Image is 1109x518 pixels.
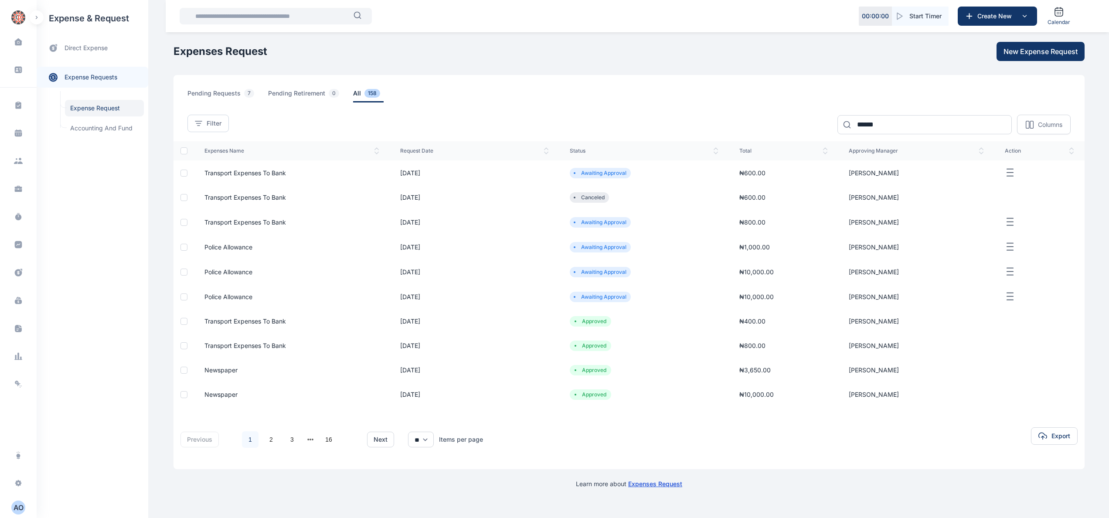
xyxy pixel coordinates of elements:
h1: Expenses Request [173,44,267,58]
a: Police Allowance [204,293,252,300]
li: Approved [573,318,608,325]
a: Transport Expenses to Bank [204,218,286,226]
span: ₦ 1,000.00 [739,243,770,251]
td: [DATE] [390,185,559,210]
a: Transport Expenses to Bank [204,194,286,201]
a: Police Allowance [204,268,252,276]
a: Transport Expenses to Bank [204,317,286,325]
button: Create New [958,7,1037,26]
button: Export [1031,427,1078,445]
span: ₦ 400.00 [739,317,765,325]
span: request date [400,147,549,154]
td: [DATE] [390,259,559,284]
a: pending requests7 [187,89,268,102]
td: [PERSON_NAME] [838,284,994,309]
div: Items per page [439,435,483,444]
span: 0 [329,89,339,98]
li: 上一页 [226,433,238,446]
td: [PERSON_NAME] [838,185,994,210]
td: [PERSON_NAME] [838,358,994,382]
li: Awaiting Approval [573,244,627,251]
li: 2 [262,431,280,448]
span: Create New [974,12,1019,20]
span: New Expense Request [1004,46,1078,57]
li: Approved [573,367,608,374]
td: [DATE] [390,160,559,185]
span: total [739,147,828,154]
span: pending requests [187,89,258,102]
li: Awaiting Approval [573,293,627,300]
button: AO [11,501,25,515]
span: direct expense [65,44,108,53]
span: ₦ 3,650.00 [739,366,771,374]
a: Transport Expenses to Bank [204,169,286,177]
span: expenses Name [204,147,379,154]
span: Start Timer [909,12,942,20]
span: ₦ 600.00 [739,169,765,177]
div: expense requests [37,60,148,88]
button: next [367,432,394,447]
li: Awaiting Approval [573,219,627,226]
li: Awaiting Approval [573,170,627,177]
span: pending retirement [268,89,343,102]
a: Newspaper [204,366,238,374]
td: [PERSON_NAME] [838,334,994,358]
span: ₦ 800.00 [739,342,765,349]
td: [PERSON_NAME] [838,309,994,334]
li: Approved [573,342,608,349]
span: ₦ 10,000.00 [739,293,774,300]
td: [DATE] [390,309,559,334]
span: Calendar [1048,19,1070,26]
li: 1 [242,431,259,448]
a: Transport Expenses to Bank [204,342,286,349]
span: all [353,89,384,102]
td: [DATE] [390,382,559,407]
td: [DATE] [390,334,559,358]
a: 16 [320,431,337,448]
button: AO [5,501,31,515]
a: Expense Request [65,100,144,116]
span: Export [1051,432,1070,440]
a: all158 [353,89,394,102]
span: 158 [364,89,380,98]
div: A O [11,502,25,513]
td: [PERSON_NAME] [838,235,994,259]
button: next page [307,433,314,446]
span: ₦ 600.00 [739,194,765,201]
td: [DATE] [390,210,559,235]
td: [PERSON_NAME] [838,210,994,235]
li: Canceled [573,194,606,201]
span: 7 [244,89,254,98]
a: pending retirement0 [268,89,353,102]
li: Approved [573,391,608,398]
span: action [1005,147,1074,154]
button: Start Timer [892,7,949,26]
a: 1 [242,431,259,448]
td: [DATE] [390,235,559,259]
a: Expenses Request [628,480,682,487]
button: New Expense Request [997,42,1085,61]
td: [PERSON_NAME] [838,160,994,185]
li: 下一页 [341,433,353,446]
span: ₦ 10,000.00 [739,268,774,276]
span: Filter [207,119,221,128]
a: 3 [284,431,300,448]
span: approving manager [849,147,984,154]
a: Newspaper [204,391,238,398]
a: direct expense [37,37,148,60]
button: Columns [1017,115,1071,134]
a: Accounting and Fund [65,120,144,136]
li: Awaiting Approval [573,269,627,276]
td: [DATE] [390,284,559,309]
